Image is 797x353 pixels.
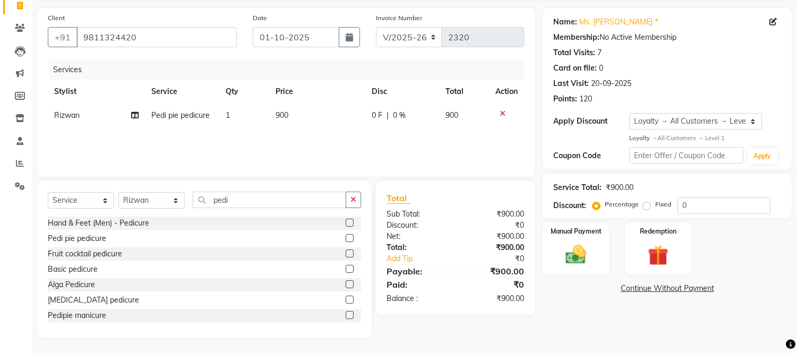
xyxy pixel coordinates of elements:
button: Apply [748,148,778,164]
div: ₹0 [456,278,533,291]
label: Invoice Number [376,13,422,23]
span: | [387,110,389,121]
div: Total: [379,242,456,253]
th: Disc [365,80,439,104]
label: Redemption [640,227,676,236]
div: Basic pedicure [48,264,98,275]
input: Search or Scan [193,192,346,208]
div: Sub Total: [379,209,456,220]
th: Stylist [48,80,145,104]
div: ₹0 [468,253,533,264]
div: 20-09-2025 [591,78,631,89]
div: 0 [599,63,603,74]
a: Continue Without Payment [545,283,790,294]
div: Pedi pie pedicure [48,233,106,244]
div: [MEDICAL_DATA] pedicure [48,295,139,306]
div: ₹900.00 [606,182,633,193]
div: Net: [379,231,456,242]
div: Alga Pedicure [48,279,95,290]
input: Enter Offer / Coupon Code [629,147,743,163]
div: All Customers → Level 1 [629,134,781,143]
div: Discount: [379,220,456,231]
a: Add Tip [379,253,468,264]
th: Action [489,80,524,104]
span: Total [387,193,411,204]
label: Percentage [605,200,639,209]
div: Discount: [553,200,586,211]
div: 7 [597,47,602,58]
div: ₹900.00 [456,231,533,242]
th: Qty [219,80,269,104]
img: _gift.svg [641,243,675,269]
span: 1 [226,110,230,120]
div: Total Visits: [553,47,595,58]
a: Ms. [PERSON_NAME] * [579,16,658,28]
span: Pedi pie pedicure [151,110,210,120]
div: Card on file: [553,63,597,74]
div: Pedipie manicure [48,310,106,321]
label: Date [253,13,267,23]
div: ₹0 [456,220,533,231]
input: Search by Name/Mobile/Email/Code [76,27,237,47]
div: Name: [553,16,577,28]
div: No Active Membership [553,32,781,43]
span: 900 [276,110,288,120]
div: Services [49,60,532,80]
div: Coupon Code [553,150,629,161]
strong: Loyalty → [629,134,657,142]
label: Fixed [655,200,671,209]
label: Manual Payment [551,227,602,236]
span: Rizwan [54,110,80,120]
div: Fruit cocktail pedicure [48,248,122,260]
div: Points: [553,93,577,105]
img: _cash.svg [559,243,593,266]
div: Service Total: [553,182,602,193]
div: 120 [579,93,592,105]
div: ₹900.00 [456,293,533,304]
div: Apply Discount [553,116,629,127]
th: Total [439,80,490,104]
div: Paid: [379,278,456,291]
th: Service [145,80,219,104]
button: +91 [48,27,78,47]
span: 0 % [393,110,406,121]
label: Client [48,13,65,23]
div: Balance : [379,293,456,304]
div: Payable: [379,265,456,278]
div: ₹900.00 [456,242,533,253]
div: Membership: [553,32,599,43]
span: 0 F [372,110,382,121]
span: 900 [445,110,458,120]
div: ₹900.00 [456,209,533,220]
div: ₹900.00 [456,265,533,278]
th: Price [269,80,365,104]
div: Hand & Feet (Men) - Pedicure [48,218,149,229]
div: Last Visit: [553,78,589,89]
